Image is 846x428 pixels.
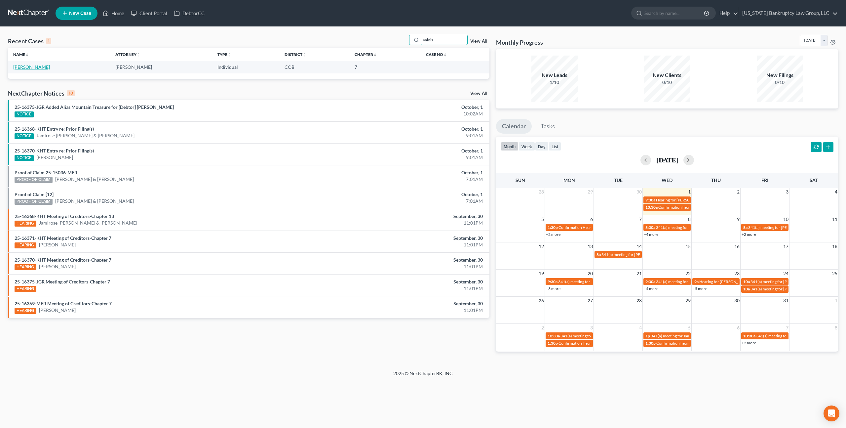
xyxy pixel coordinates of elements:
[549,142,561,151] button: list
[15,126,94,132] a: 25-16368-KHT Entry re: Prior Filing(s)
[734,242,740,250] span: 16
[548,341,558,346] span: 1:30p
[636,270,642,278] span: 21
[15,286,36,292] div: HEARING
[115,52,140,57] a: Attorneyunfold_more
[614,177,623,183] span: Tue
[15,170,77,175] a: Proof of Claim 25-15036-MER
[15,213,114,219] a: 25-16368-KHT Meeting of Creditors-Chapter 13
[750,279,814,284] span: 341(a) meeting for [PERSON_NAME]
[46,38,51,44] div: 1
[590,324,594,332] span: 3
[15,242,36,248] div: HEARING
[587,270,594,278] span: 20
[742,232,756,237] a: +2 more
[590,215,594,223] span: 6
[39,220,137,226] a: Jamirose [PERSON_NAME] & [PERSON_NAME]
[785,188,789,196] span: 3
[743,279,750,284] span: 10a
[535,119,561,134] a: Tasks
[645,205,658,210] span: 10:30a
[373,53,377,57] i: unfold_more
[217,52,231,57] a: Typeunfold_more
[15,192,54,197] a: Proof of Claim [12]
[644,79,690,86] div: 0/10
[636,188,642,196] span: 30
[421,35,467,45] input: Search by name...
[656,197,708,202] span: Hearing for [PERSON_NAME]
[587,188,594,196] span: 29
[15,177,53,183] div: PROOF OF CLAIM
[15,235,111,241] a: 25-16371-KHT Meeting of Creditors-Chapter 7
[538,242,545,250] span: 12
[331,132,483,139] div: 9:01AM
[331,220,483,226] div: 11:01PM
[349,61,421,73] td: 7
[743,286,750,291] span: 10a
[645,197,655,202] span: 9:30a
[331,110,483,117] div: 10:02AM
[538,188,545,196] span: 28
[587,242,594,250] span: 13
[656,156,678,163] h2: [DATE]
[558,225,634,230] span: Confirmation Hearing for [PERSON_NAME]
[538,297,545,305] span: 26
[531,79,578,86] div: 1/10
[831,270,838,278] span: 25
[331,104,483,110] div: October, 1
[824,406,839,421] div: Open Intercom Messenger
[694,279,699,284] span: 9a
[331,300,483,307] div: September, 30
[39,241,76,248] a: [PERSON_NAME]
[15,301,112,306] a: 25-16369-MER Meeting of Creditors-Chapter 7
[748,225,812,230] span: 341(a) meeting for [PERSON_NAME]
[15,279,110,284] a: 25-16375-JGR Meeting of Creditors-Chapter 7
[783,215,789,223] span: 10
[541,215,545,223] span: 5
[742,340,756,345] a: +2 more
[699,279,751,284] span: Hearing for [PERSON_NAME]
[783,270,789,278] span: 24
[739,7,838,19] a: [US_STATE] Bankruptcy Law Group, LLC
[736,188,740,196] span: 2
[302,53,306,57] i: unfold_more
[687,215,691,223] span: 8
[212,61,279,73] td: Individual
[36,154,73,161] a: [PERSON_NAME]
[587,297,594,305] span: 27
[331,126,483,132] div: October, 1
[25,53,29,57] i: unfold_more
[136,53,140,57] i: unfold_more
[15,104,174,110] a: 25-16375-JGR Added Alias Mountain Treasure for [Debtor] [PERSON_NAME]
[736,215,740,223] span: 9
[685,297,691,305] span: 29
[39,263,76,270] a: [PERSON_NAME]
[743,333,755,338] span: 10:30a
[548,333,560,338] span: 10:30a
[656,341,731,346] span: Confirmation hearing for [PERSON_NAME]
[810,177,818,183] span: Sat
[685,270,691,278] span: 22
[757,71,803,79] div: New Filings
[15,221,36,227] div: HEARING
[15,111,34,117] div: NOTICE
[685,242,691,250] span: 15
[644,232,658,237] a: +4 more
[99,7,128,19] a: Home
[285,52,306,57] a: Districtunfold_more
[645,333,650,338] span: 1p
[761,177,768,183] span: Fri
[331,241,483,248] div: 11:01PM
[39,307,76,314] a: [PERSON_NAME]
[331,154,483,161] div: 9:01AM
[656,279,720,284] span: 341(a) meeting for [PERSON_NAME]
[331,278,483,285] div: September, 30
[658,205,733,210] span: Confirmation hearing for [PERSON_NAME]
[470,91,487,96] a: View All
[645,225,655,230] span: 8:30a
[535,142,549,151] button: day
[636,242,642,250] span: 14
[227,53,231,57] i: unfold_more
[55,198,134,204] a: [PERSON_NAME] & [PERSON_NAME]
[563,177,575,183] span: Mon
